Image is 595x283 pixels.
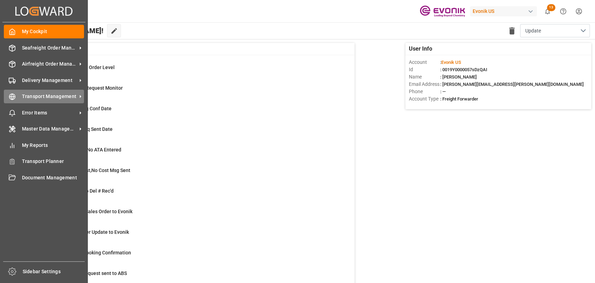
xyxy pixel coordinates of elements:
[23,268,85,275] span: Sidebar Settings
[4,138,84,152] a: My Reports
[36,146,346,161] a: 4ETA > 10 Days , No ATA EnteredShipment
[22,142,84,149] span: My Reports
[409,66,440,73] span: Id
[22,60,77,68] span: Airfreight Order Management
[36,229,346,243] a: 0Error Sales Order Update to EvonikShipment
[22,158,84,165] span: Transport Planner
[441,60,461,65] span: Evonik US
[420,5,465,17] img: Evonik-brand-mark-Deep-Purple-RGB.jpeg_1700498283.jpeg
[4,155,84,168] a: Transport Planner
[53,85,123,91] span: Scorecard Bkg Request Monitor
[409,45,432,53] span: User Info
[22,77,77,84] span: Delivery Management
[36,126,346,140] a: 11ABS: No Bkg Req Sent DateShipment
[520,24,590,37] button: open menu
[440,74,477,80] span: : [PERSON_NAME]
[440,67,487,72] span: : 0019Y0000057sDzQAI
[36,105,346,120] a: 24ABS: No Init Bkg Conf DateShipment
[440,60,461,65] span: :
[409,59,440,66] span: Account
[409,73,440,81] span: Name
[36,84,346,99] a: 0Scorecard Bkg Request MonitorShipment
[53,167,130,173] span: ETD>3 Days Past,No Cost Msg Sent
[22,93,77,100] span: Transport Management
[36,208,346,223] a: 1Error on Initial Sales Order to EvonikShipment
[53,209,132,214] span: Error on Initial Sales Order to Evonik
[440,96,478,102] span: : Freight Forwarder
[53,250,131,255] span: ABS: Missing Booking Confirmation
[22,125,77,133] span: Master Data Management
[525,27,541,35] span: Update
[22,28,84,35] span: My Cockpit
[4,171,84,184] a: Document Management
[540,3,555,19] button: show 13 new notifications
[440,89,446,94] span: : —
[409,88,440,95] span: Phone
[22,109,77,117] span: Error Items
[36,64,346,79] a: 0MOT Missing at Order LevelSales Order-IVPO
[36,187,346,202] a: 3ETD < 3 Days,No Del # Rec'dShipment
[547,4,555,11] span: 13
[555,3,571,19] button: Help Center
[22,44,77,52] span: Seafreight Order Management
[22,174,84,181] span: Document Management
[4,25,84,38] a: My Cockpit
[409,95,440,103] span: Account Type
[440,82,584,87] span: : [PERSON_NAME][EMAIL_ADDRESS][PERSON_NAME][DOMAIN_NAME]
[36,167,346,181] a: 16ETD>3 Days Past,No Cost Msg SentShipment
[53,229,129,235] span: Error Sales Order Update to Evonik
[36,249,346,264] a: 26ABS: Missing Booking ConfirmationShipment
[53,270,127,276] span: Pending Bkg Request sent to ABS
[470,5,540,18] button: Evonik US
[470,6,537,16] div: Evonik US
[409,81,440,88] span: Email Address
